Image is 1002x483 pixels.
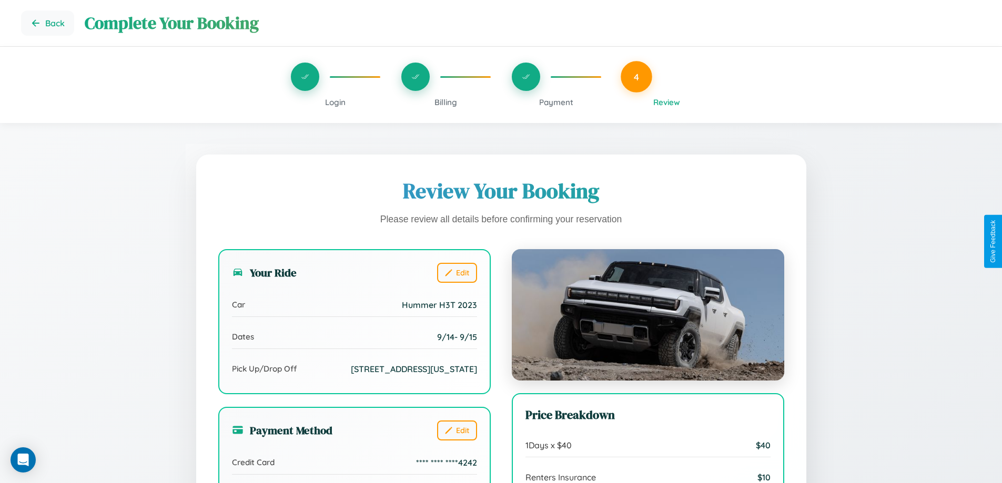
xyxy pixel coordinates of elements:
span: Payment [539,97,573,107]
h3: Your Ride [232,265,297,280]
span: Dates [232,332,254,342]
span: 1 Days x $ 40 [525,440,572,450]
img: Hummer H3T [512,249,784,381]
span: Review [653,97,680,107]
div: Give Feedback [989,220,997,263]
span: Renters Insurance [525,472,596,482]
div: Open Intercom Messenger [11,447,36,472]
span: Billing [434,97,457,107]
button: Edit [437,263,477,283]
h1: Complete Your Booking [85,12,981,35]
span: Car [232,300,245,310]
span: Pick Up/Drop Off [232,364,297,374]
span: $ 40 [756,440,771,450]
h3: Payment Method [232,423,332,438]
span: 4 [634,71,639,83]
p: Please review all details before confirming your reservation [218,211,784,228]
span: Credit Card [232,457,275,467]
button: Go back [21,11,74,36]
span: $ 10 [757,472,771,482]
h3: Price Breakdown [525,407,771,423]
h1: Review Your Booking [218,177,784,205]
span: 9 / 14 - 9 / 15 [437,332,477,342]
span: Hummer H3T 2023 [402,300,477,310]
span: [STREET_ADDRESS][US_STATE] [351,364,477,374]
button: Edit [437,420,477,440]
span: Login [325,97,346,107]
